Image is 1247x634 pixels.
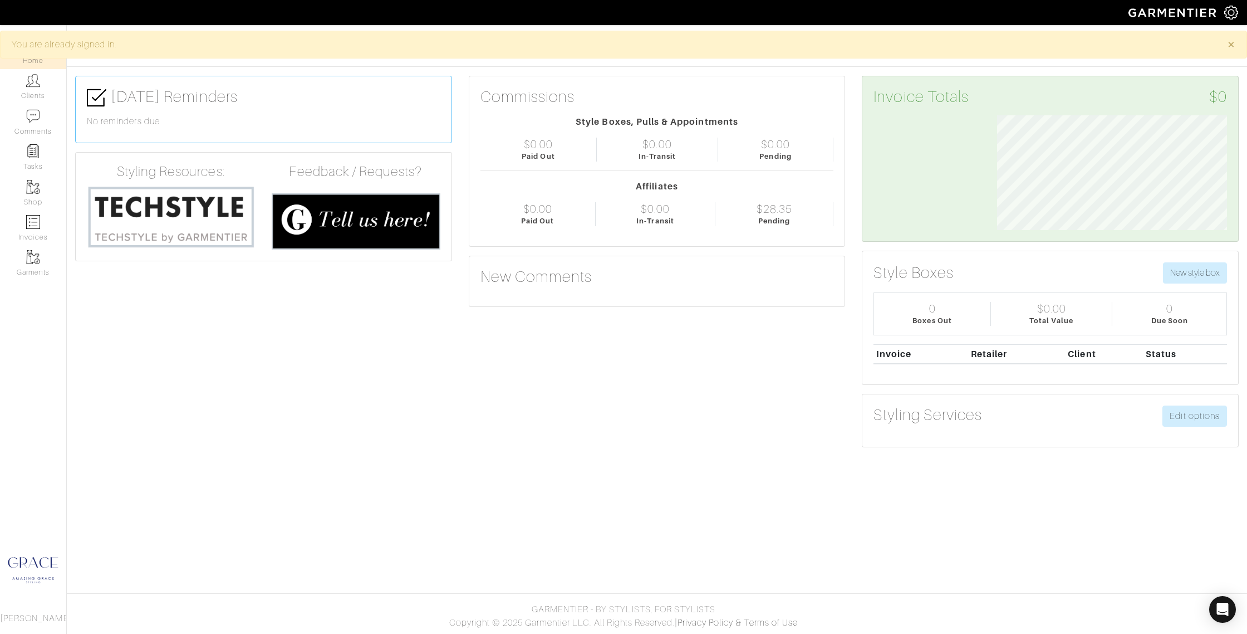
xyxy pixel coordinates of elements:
button: New style box [1163,262,1227,284]
h3: Invoice Totals [873,87,1227,106]
img: reminder-icon-8004d30b9f0a5d33ae49ab947aed9ed385cf756f9e5892f1edd6e32f2345188e.png [26,144,40,158]
div: Affiliates [480,180,834,193]
div: Style Boxes, Pulls & Appointments [480,115,834,129]
th: Invoice [873,344,968,364]
img: garments-icon-b7da505a4dc4fd61783c78ac3ca0ef83fa9d6f193b1c9dc38574b1d14d53ca28.png [26,180,40,194]
h3: New Comments [480,267,834,286]
h4: Styling Resources: [87,164,255,180]
span: × [1227,37,1235,52]
div: Total Value [1029,315,1074,326]
div: Due Soon [1151,315,1188,326]
div: In-Transit [639,151,676,162]
div: $0.00 [1037,302,1066,315]
span: Copyright © 2025 Garmentier LLC. All Rights Reserved. [449,618,675,628]
div: $0.00 [641,202,670,216]
img: clients-icon-6bae9207a08558b7cb47a8932f037763ab4055f8c8b6bfacd5dc20c3e0201464.png [26,74,40,87]
div: $28.35 [757,202,792,216]
div: Paid Out [521,216,554,226]
img: feedback_requests-3821251ac2bd56c73c230f3229a5b25d6eb027adea667894f41107c140538ee0.png [272,193,440,250]
div: Paid Out [522,151,554,162]
th: Retailer [968,344,1066,364]
div: Boxes Out [912,315,951,326]
a: Privacy Policy & Terms of Use [677,618,798,628]
div: 0 [929,302,936,315]
div: $0.00 [761,138,790,151]
div: 0 [1166,302,1173,315]
div: You are already signed in. [12,38,1211,51]
img: garments-icon-b7da505a4dc4fd61783c78ac3ca0ef83fa9d6f193b1c9dc38574b1d14d53ca28.png [26,250,40,264]
h3: Style Boxes [873,264,954,282]
div: $0.00 [642,138,671,151]
h4: Feedback / Requests? [272,164,440,180]
img: check-box-icon-36a4915ff3ba2bd8f6e4f29bc755bb66becd62c870f447fc0dd1365fcfddab58.png [87,88,106,108]
h3: [DATE] Reminders [87,87,440,108]
h6: No reminders due [87,116,440,127]
th: Status [1143,344,1227,364]
th: Client [1066,344,1143,364]
div: $0.00 [524,138,553,151]
a: Edit options [1162,406,1227,427]
div: Open Intercom Messenger [1209,596,1236,623]
div: $0.00 [523,202,552,216]
div: Pending [759,151,791,162]
div: In-Transit [636,216,674,226]
img: techstyle-93310999766a10050dc78ceb7f971a75838126fd19372ce40ba20cdf6a89b94b.png [87,184,255,249]
h3: Styling Services [873,406,982,425]
div: Pending [758,216,790,226]
span: $0 [1209,87,1227,106]
img: gear-icon-white-bd11855cb880d31180b6d7d6211b90ccbf57a29d726f0c71d8c61bd08dd39cc2.png [1224,6,1238,19]
h3: Commissions [480,87,575,106]
img: garmentier-logo-header-white-b43fb05a5012e4ada735d5af1a66efaba907eab6374d6393d1fbf88cb4ef424d.png [1123,3,1224,22]
img: orders-icon-0abe47150d42831381b5fb84f609e132dff9fe21cb692f30cb5eec754e2cba89.png [26,215,40,229]
img: comment-icon-a0a6a9ef722e966f86d9cbdc48e553b5cf19dbc54f86b18d962a5391bc8f6eb6.png [26,109,40,123]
